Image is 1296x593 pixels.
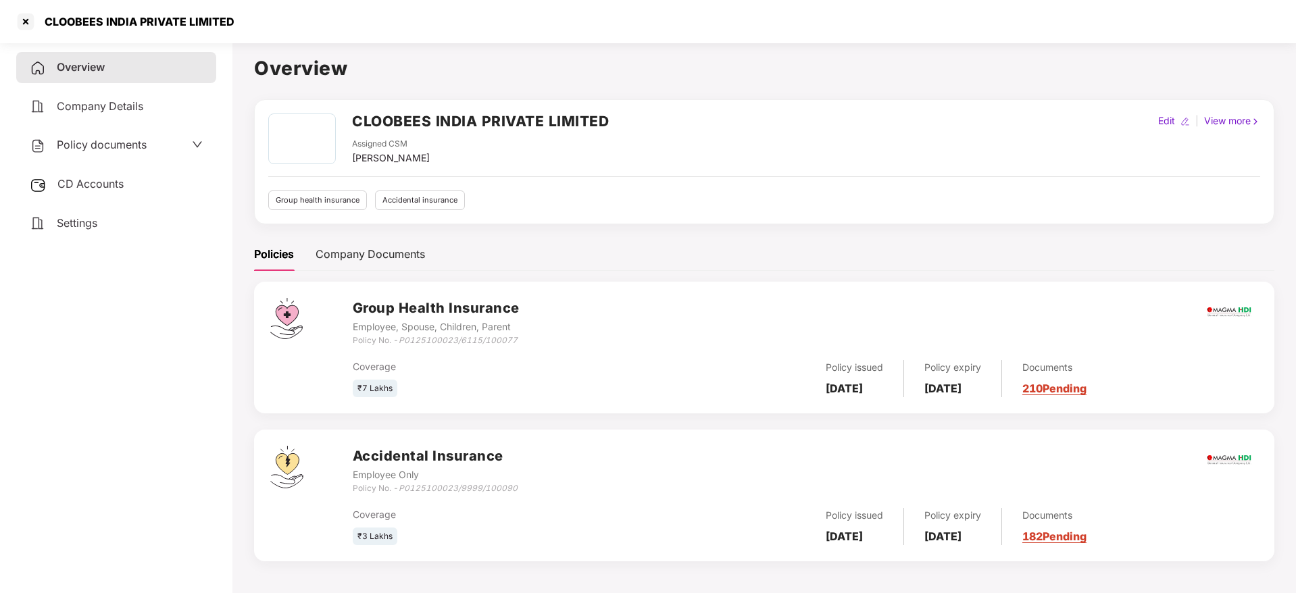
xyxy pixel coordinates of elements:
[1180,117,1190,126] img: editIcon
[57,138,147,151] span: Policy documents
[1193,113,1201,128] div: |
[1022,530,1087,543] a: 182 Pending
[270,446,303,488] img: svg+xml;base64,PHN2ZyB4bWxucz0iaHR0cDovL3d3dy53My5vcmcvMjAwMC9zdmciIHdpZHRoPSI0OS4zMjEiIGhlaWdodD...
[353,482,518,495] div: Policy No. -
[353,467,518,482] div: Employee Only
[826,360,883,375] div: Policy issued
[1205,288,1253,336] img: magma.png
[192,139,203,150] span: down
[924,508,981,523] div: Policy expiry
[353,446,518,467] h3: Accidental Insurance
[353,298,520,319] h3: Group Health Insurance
[57,216,97,230] span: Settings
[353,380,397,398] div: ₹7 Lakhs
[375,190,465,210] div: Accidental insurance
[352,151,430,165] div: [PERSON_NAME]
[826,530,863,543] b: [DATE]
[352,138,430,151] div: Assigned CSM
[924,360,981,375] div: Policy expiry
[1022,382,1087,395] a: 210 Pending
[30,138,46,154] img: svg+xml;base64,PHN2ZyB4bWxucz0iaHR0cDovL3d3dy53My5vcmcvMjAwMC9zdmciIHdpZHRoPSIyNCIgaGVpZ2h0PSIyNC...
[254,246,294,263] div: Policies
[1022,508,1087,523] div: Documents
[30,60,46,76] img: svg+xml;base64,PHN2ZyB4bWxucz0iaHR0cDovL3d3dy53My5vcmcvMjAwMC9zdmciIHdpZHRoPSIyNCIgaGVpZ2h0PSIyNC...
[353,334,520,347] div: Policy No. -
[399,483,518,493] i: P0125100023/9999/100090
[353,319,520,334] div: Employee, Spouse, Children, Parent
[36,15,234,28] div: CLOOBEES INDIA PRIVATE LIMITED
[30,177,47,193] img: svg+xml;base64,PHN2ZyB3aWR0aD0iMjUiIGhlaWdodD0iMjQiIHZpZXdCb3g9IjAgMCAyNSAyNCIgZmlsbD0ibm9uZSIgeG...
[924,382,962,395] b: [DATE]
[353,527,397,546] div: ₹3 Lakhs
[268,190,367,210] div: Group health insurance
[57,99,143,113] span: Company Details
[826,508,883,523] div: Policy issued
[30,99,46,115] img: svg+xml;base64,PHN2ZyB4bWxucz0iaHR0cDovL3d3dy53My5vcmcvMjAwMC9zdmciIHdpZHRoPSIyNCIgaGVpZ2h0PSIyNC...
[254,53,1274,83] h1: Overview
[353,359,655,374] div: Coverage
[270,298,303,339] img: svg+xml;base64,PHN2ZyB4bWxucz0iaHR0cDovL3d3dy53My5vcmcvMjAwMC9zdmciIHdpZHRoPSI0Ny43MTQiIGhlaWdodD...
[353,507,655,522] div: Coverage
[1251,117,1260,126] img: rightIcon
[1022,360,1087,375] div: Documents
[1201,113,1263,128] div: View more
[30,215,46,232] img: svg+xml;base64,PHN2ZyB4bWxucz0iaHR0cDovL3d3dy53My5vcmcvMjAwMC9zdmciIHdpZHRoPSIyNCIgaGVpZ2h0PSIyNC...
[1205,436,1253,484] img: magma.png
[57,177,124,190] span: CD Accounts
[316,246,425,263] div: Company Documents
[826,382,863,395] b: [DATE]
[1155,113,1178,128] div: Edit
[399,335,518,345] i: P0125100023/6115/100077
[924,530,962,543] b: [DATE]
[352,110,609,132] h2: CLOOBEES INDIA PRIVATE LIMITED
[57,60,105,74] span: Overview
